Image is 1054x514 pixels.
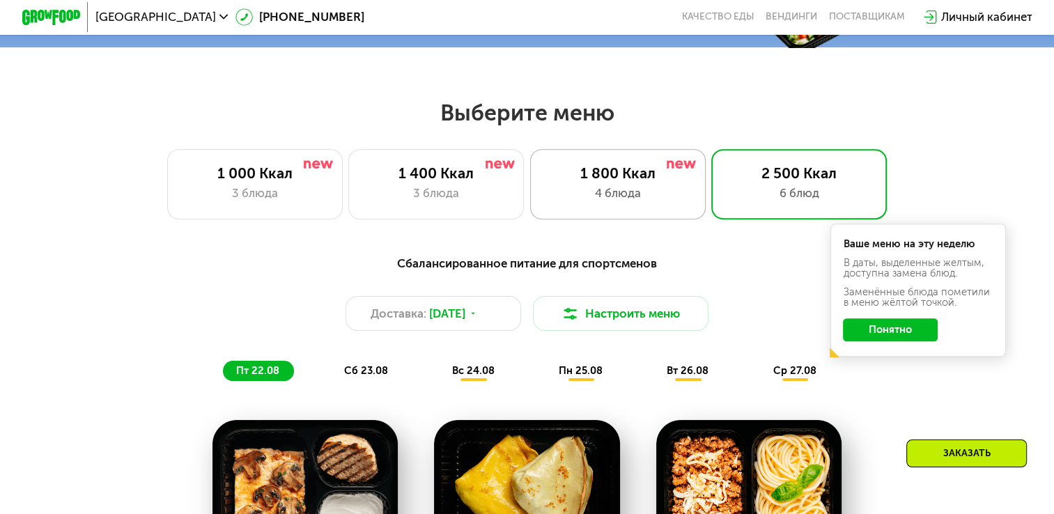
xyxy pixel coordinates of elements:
span: вс 24.08 [452,364,495,377]
div: Заказать [906,439,1027,467]
div: 4 блюда [545,185,690,202]
div: Заменённые блюда пометили в меню жёлтой точкой. [843,287,992,307]
span: [DATE] [429,305,465,322]
div: Ваше меню на эту неделю [843,239,992,249]
span: ср 27.08 [773,364,816,377]
span: [GEOGRAPHIC_DATA] [95,11,216,23]
div: В даты, выделенные желтым, доступна замена блюд. [843,258,992,278]
div: 2 500 Ккал [727,164,871,182]
div: 3 блюда [364,185,509,202]
span: вт 26.08 [667,364,708,377]
div: 6 блюд [727,185,871,202]
a: [PHONE_NUMBER] [235,8,364,26]
a: Вендинги [766,11,817,23]
a: Качество еды [681,11,754,23]
div: 1 800 Ккал [545,164,690,182]
div: поставщикам [829,11,905,23]
button: Настроить меню [533,296,708,331]
div: 1 000 Ккал [183,164,327,182]
span: сб 23.08 [344,364,388,377]
button: Понятно [843,318,938,342]
div: Сбалансированное питание для спортсменов [93,254,960,272]
span: пт 22.08 [236,364,279,377]
span: пн 25.08 [559,364,603,377]
h2: Выберите меню [47,99,1007,127]
div: 3 блюда [183,185,327,202]
div: 1 400 Ккал [364,164,509,182]
span: Доставка: [371,305,426,322]
div: Личный кабинет [940,8,1032,26]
